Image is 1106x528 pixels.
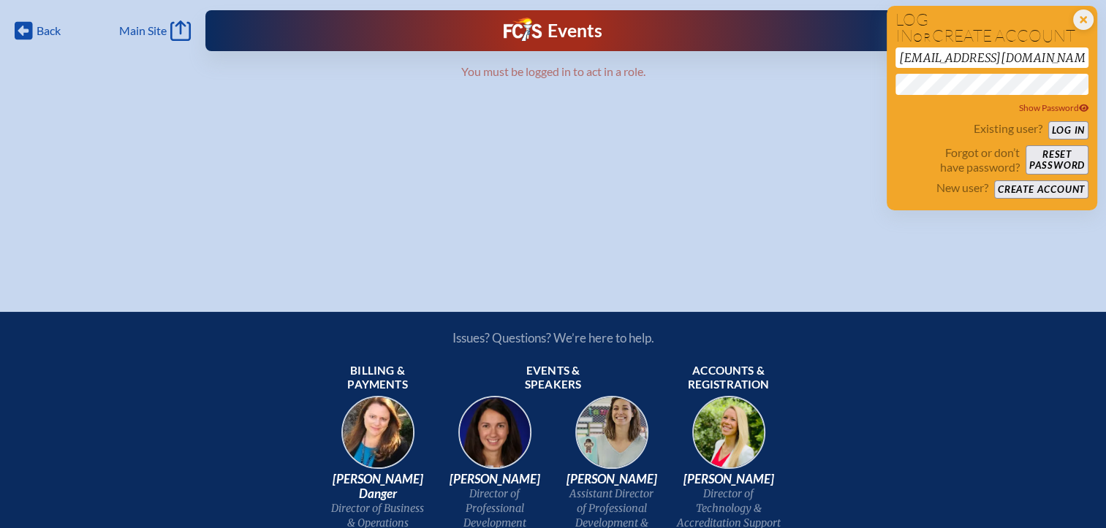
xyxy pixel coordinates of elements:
img: 545ba9c4-c691-43d5-86fb-b0a622cbeb82 [565,391,659,485]
p: Issues? Questions? We’re here to help. [296,330,811,345]
span: or [913,30,931,45]
img: b1ee34a6-5a78-4519-85b2-7190c4823173 [682,391,776,485]
img: 9c64f3fb-7776-47f4-83d7-46a341952595 [331,391,425,485]
button: Log in [1048,121,1088,139]
p: Existing user? [974,121,1042,136]
p: You must be logged in to act in a role. [167,64,939,79]
div: FCIS Events — Future ready [403,18,703,44]
span: [PERSON_NAME] [442,472,548,486]
span: Events & speakers [501,364,606,393]
img: 94e3d245-ca72-49ea-9844-ae84f6d33c0f [448,391,542,485]
p: New user? [936,180,988,195]
input: Email [895,47,1088,68]
img: Florida Council of Independent Schools [504,18,542,41]
span: Accounts & registration [676,364,781,393]
a: FCIS LogoEvents [504,18,602,44]
span: [PERSON_NAME] Danger [325,472,431,501]
a: Main Site [119,20,191,41]
p: Forgot or don’t have password? [895,145,1020,175]
span: Show Password [1019,102,1089,113]
span: Main Site [119,23,167,38]
span: Billing & payments [325,364,431,393]
button: Resetpassword [1026,145,1088,175]
span: [PERSON_NAME] [676,472,781,486]
h1: Log in create account [895,12,1088,45]
span: Back [37,23,61,38]
button: Create account [994,180,1088,199]
span: [PERSON_NAME] [559,472,664,486]
h1: Events [548,22,602,40]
